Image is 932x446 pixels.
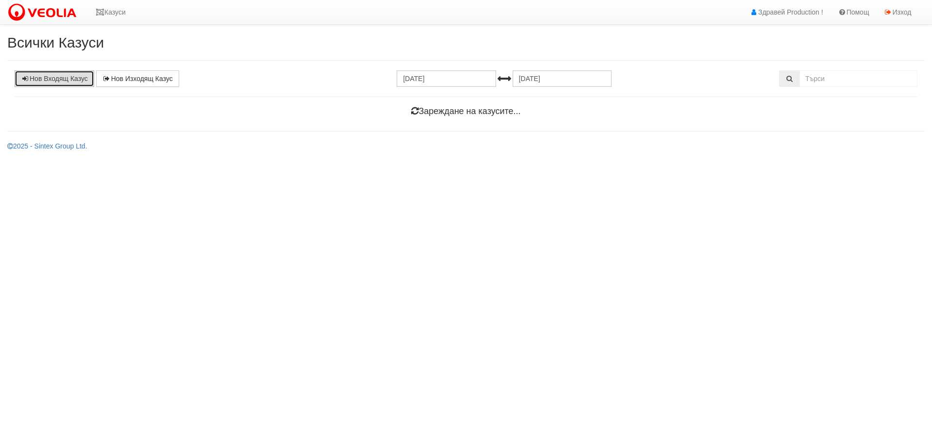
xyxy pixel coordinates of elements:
[15,107,917,116] h4: Зареждане на казусите...
[96,70,179,87] a: Нов Изходящ Казус
[7,34,925,50] h2: Всички Казуси
[799,70,917,87] input: Търсене по Идентификатор, Бл/Вх/Ап, Тип, Описание, Моб. Номер, Имейл, Файл, Коментар,
[7,142,87,150] a: 2025 - Sintex Group Ltd.
[7,2,81,23] img: VeoliaLogo.png
[15,70,94,87] a: Нов Входящ Казус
